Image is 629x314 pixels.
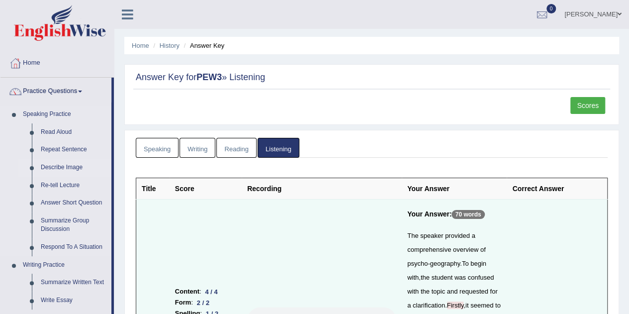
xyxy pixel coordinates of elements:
a: Summarize Group Discussion [36,212,111,238]
a: Writing [180,138,215,158]
a: Read Aloud [36,123,111,141]
p: 70 words [451,210,484,219]
span: overview [453,246,478,253]
span: to [495,302,501,309]
span: student [431,274,452,281]
h2: Answer Key for » Listening [136,73,608,83]
a: Repeat Sentence [36,141,111,159]
span: provided [445,232,470,239]
span: confused [467,274,494,281]
a: Describe Image [36,159,111,177]
span: topic [431,288,445,295]
a: Listening [258,138,299,158]
a: Respond To A Situation [36,238,111,256]
th: Score [170,178,242,200]
span: requested [459,288,488,295]
span: of [480,246,486,253]
span: speaker [420,232,443,239]
span: with [407,274,419,281]
div: 2 / 2 [193,298,213,308]
a: Writing Practice [18,256,111,274]
span: geography [430,260,460,267]
span: it [465,302,469,309]
a: Answer Short Question [36,194,111,212]
span: was [454,274,466,281]
span: with [407,288,419,295]
b: Content [175,286,199,297]
strong: PEW3 [196,72,222,82]
b: Form [175,297,191,308]
span: To [462,260,469,267]
li: : [175,297,236,308]
th: Your Answer [402,178,507,200]
a: Write Essay [36,292,111,310]
li: Answer Key [181,41,225,50]
th: Recording [242,178,402,200]
a: Speaking Practice [18,105,111,123]
a: Speaking [136,138,179,158]
span: psycho [407,260,428,267]
div: 4 / 4 [201,287,222,297]
span: the [421,288,430,295]
th: Title [136,178,170,200]
span: The [407,232,418,239]
b: Your Answer: [407,210,451,218]
span: comprehensive [407,246,451,253]
span: a [471,232,475,239]
th: Correct Answer [507,178,607,200]
a: History [160,42,180,49]
span: and [447,288,458,295]
span: seemed [470,302,493,309]
span: a [407,302,411,309]
a: Reading [216,138,256,158]
span: Add a space between sentences. (did you mean: Firstly) [447,302,464,309]
a: Practice Questions [0,78,111,103]
span: 0 [546,4,556,13]
a: Summarize Written Text [36,274,111,292]
a: Scores [570,97,605,114]
span: clarification [413,302,445,309]
span: begin [470,260,486,267]
span: for [490,288,497,295]
a: Home [0,49,114,74]
span: the [421,274,430,281]
a: Re-tell Lecture [36,177,111,195]
li: : [175,286,236,297]
a: Home [132,42,149,49]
